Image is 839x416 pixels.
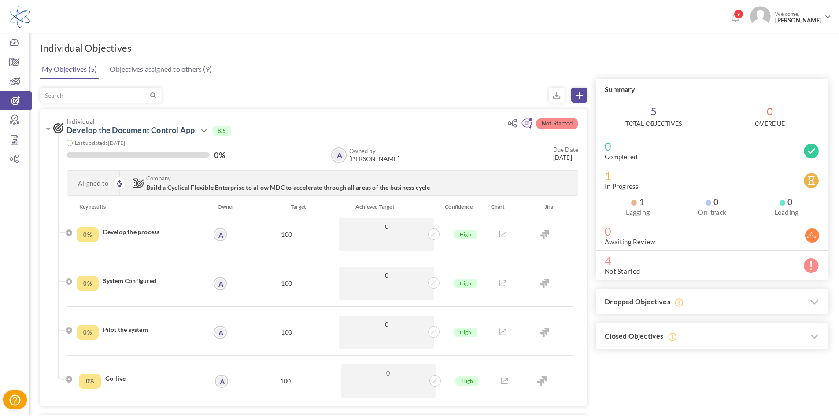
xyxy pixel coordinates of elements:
a: Create Objective [571,88,587,103]
label: Total Objectives [625,119,682,128]
span: High [454,279,477,288]
h3: Summary [596,79,828,99]
a: Update achivements [427,376,438,384]
label: 0% [214,151,225,159]
label: Lagging [605,208,670,217]
input: Search [41,88,148,102]
div: Owner [212,202,246,211]
h4: Pilot the system [103,325,205,334]
h4: System Configured [103,276,205,285]
img: Jira Integration [537,376,547,386]
span: Company [146,175,503,181]
span: 9 [734,9,743,19]
span: Build a Cyclical Flexible Enterprise to allow MDC to accelerate through all areas of the business... [146,184,430,191]
span: High [454,230,477,239]
a: A [214,327,226,338]
div: Achieved Target [342,202,439,211]
span: [PERSON_NAME] [349,155,399,162]
small: Due Date [553,146,579,153]
div: Key results [73,202,212,211]
label: On-track [679,208,745,217]
div: Jira [525,202,573,211]
label: OverDue [755,119,785,128]
label: Awaiting Review [605,237,655,246]
a: Photo Welcome,[PERSON_NAME] [747,3,835,29]
div: 100 [237,267,336,300]
div: Completed Percentage [77,227,99,242]
label: Completed [605,152,637,161]
a: A [332,148,346,162]
div: 100 [237,316,336,349]
img: Jira Integration [540,279,549,288]
span: 0 [344,271,429,280]
div: Target [246,202,342,211]
a: A [214,229,226,240]
span: High [455,376,479,386]
a: Update achivements [428,229,440,237]
div: Chart [487,202,525,211]
a: A [216,376,227,387]
span: High [454,328,477,337]
a: Objectives assigned to others (9) [107,60,214,78]
div: Aligned to [67,171,120,195]
span: 0 [780,197,793,206]
img: Logo [10,6,30,28]
span: 0 [706,197,719,206]
div: Completed Percentage [77,276,99,291]
a: Update achivements [428,278,440,286]
span: 1 [631,197,644,206]
a: Develop the Document Control App [67,125,195,135]
b: Owned by [349,147,376,155]
h4: Go-live [105,374,204,383]
div: 100 [237,218,336,251]
span: 0 [344,222,429,231]
a: Add continuous feedback [521,122,532,130]
img: Jira Integration [540,230,549,239]
span: 5 [596,99,711,136]
span: 8.5 [213,126,231,136]
span: 4 [605,256,819,265]
span: 0 [344,320,429,328]
a: Notifications [728,11,742,26]
a: A [214,278,226,289]
div: Completed Percentage [77,325,99,340]
small: Export [549,88,565,103]
small: Last updated: [DATE] [75,140,125,146]
span: 0 [605,227,819,236]
a: My Objectives (5) [40,60,99,79]
div: Confidence [438,202,486,211]
span: [PERSON_NAME] [775,17,821,24]
h3: Closed Objectives [596,323,828,349]
span: 0 [605,142,819,151]
span: 0 [345,369,431,377]
a: Update achivements [428,327,440,335]
span: 0 [712,99,828,136]
label: In Progress [605,182,639,191]
h1: Individual Objectives [40,42,132,54]
h4: Develop the process [103,228,205,236]
span: Welcome, [771,6,824,28]
img: Jira Integration [540,328,549,337]
div: 100 [235,364,335,398]
img: Photo [750,6,771,27]
span: Individual [67,118,503,125]
h3: Dropped Objectives [596,289,828,315]
span: Not Started [536,118,578,129]
small: [DATE] [553,146,579,162]
span: 1 [605,171,819,180]
div: Completed Percentage [79,374,101,389]
label: Leading [754,208,819,217]
label: Not Started [605,267,640,276]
